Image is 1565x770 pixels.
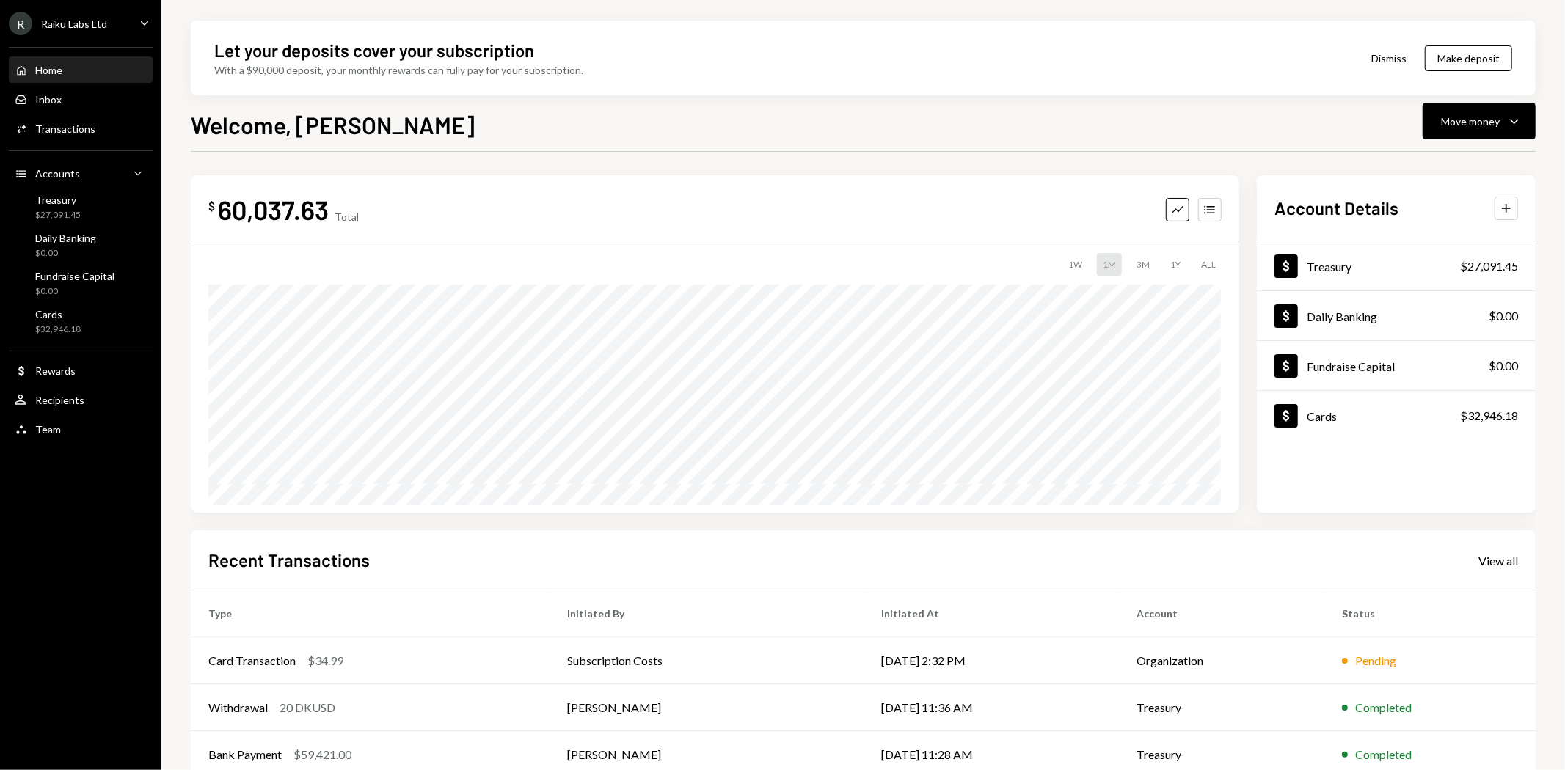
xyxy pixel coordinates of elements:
[9,265,153,301] a: Fundraise Capital$0.00
[35,64,62,76] div: Home
[9,386,153,413] a: Recipients
[1307,260,1351,274] div: Treasury
[35,194,81,206] div: Treasury
[293,746,351,763] div: $59,421.00
[864,590,1119,637] th: Initiated At
[1097,253,1122,276] div: 1M
[864,684,1119,731] td: [DATE] 11:36 AM
[35,394,84,406] div: Recipients
[9,56,153,83] a: Home
[9,357,153,384] a: Rewards
[550,684,864,731] td: [PERSON_NAME]
[9,227,153,263] a: Daily Banking$0.00
[9,189,153,224] a: Treasury$27,091.45
[35,323,81,336] div: $32,946.18
[9,304,153,339] a: Cards$32,946.18
[1460,407,1518,425] div: $32,946.18
[208,652,296,670] div: Card Transaction
[1355,746,1412,763] div: Completed
[1423,103,1536,139] button: Move money
[550,637,864,684] td: Subscription Costs
[35,247,96,260] div: $0.00
[1489,357,1518,375] div: $0.00
[214,62,583,78] div: With a $90,000 deposit, your monthly rewards can fully pay for your subscription.
[1441,114,1500,129] div: Move money
[35,308,81,320] div: Cards
[1120,684,1325,731] td: Treasury
[1307,409,1337,423] div: Cards
[208,199,215,213] div: $
[9,416,153,442] a: Team
[1062,253,1088,276] div: 1W
[1120,590,1325,637] th: Account
[35,285,114,298] div: $0.00
[9,12,32,35] div: R
[864,637,1119,684] td: [DATE] 2:32 PM
[9,160,153,186] a: Accounts
[208,699,268,716] div: Withdrawal
[218,193,329,226] div: 60,037.63
[1257,291,1536,340] a: Daily Banking$0.00
[1307,309,1377,323] div: Daily Banking
[35,232,96,244] div: Daily Banking
[9,115,153,142] a: Transactions
[35,364,76,377] div: Rewards
[280,699,335,716] div: 20 DKUSD
[1131,253,1156,276] div: 3M
[35,423,61,436] div: Team
[35,122,95,135] div: Transactions
[214,38,534,62] div: Let your deposits cover your subscription
[41,18,107,30] div: Raiku Labs Ltd
[1353,41,1425,76] button: Dismiss
[1307,359,1395,373] div: Fundraise Capital
[191,110,475,139] h1: Welcome, [PERSON_NAME]
[1195,253,1222,276] div: ALL
[550,590,864,637] th: Initiated By
[307,652,343,670] div: $34.99
[208,746,282,763] div: Bank Payment
[35,167,80,180] div: Accounts
[1257,341,1536,390] a: Fundraise Capital$0.00
[1257,391,1536,440] a: Cards$32,946.18
[35,270,114,282] div: Fundraise Capital
[1355,699,1412,716] div: Completed
[1425,45,1512,71] button: Make deposit
[35,209,81,221] div: $27,091.45
[1478,552,1518,568] a: View all
[1460,257,1518,275] div: $27,091.45
[1164,253,1186,276] div: 1Y
[1324,590,1536,637] th: Status
[35,93,62,106] div: Inbox
[1355,652,1396,670] div: Pending
[335,210,359,223] div: Total
[1489,307,1518,325] div: $0.00
[1120,637,1325,684] td: Organization
[1257,241,1536,290] a: Treasury$27,091.45
[1478,554,1518,568] div: View all
[9,86,153,112] a: Inbox
[208,548,370,572] h2: Recent Transactions
[191,590,550,637] th: Type
[1274,196,1398,220] h2: Account Details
